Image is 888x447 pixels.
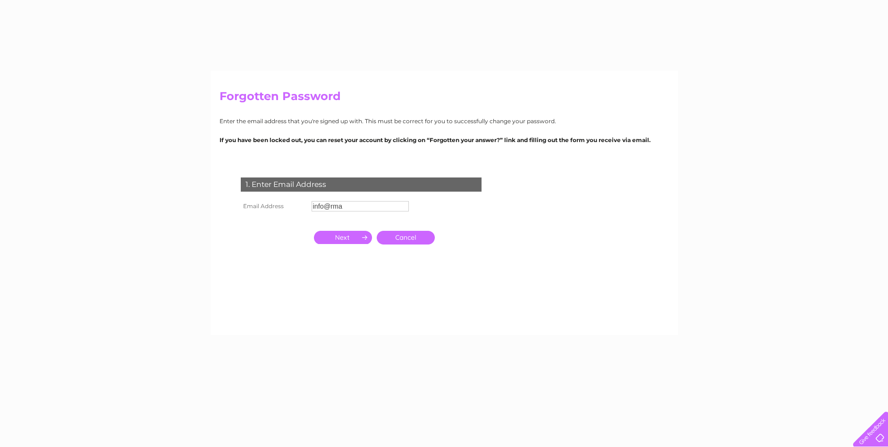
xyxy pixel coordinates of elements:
[238,199,309,214] th: Email Address
[241,177,482,192] div: 1. Enter Email Address
[377,231,435,245] a: Cancel
[220,117,669,126] p: Enter the email address that you're signed up with. This must be correct for you to successfully ...
[220,90,669,108] h2: Forgotten Password
[220,135,669,144] p: If you have been locked out, you can reset your account by clicking on “Forgotten your answer?” l...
